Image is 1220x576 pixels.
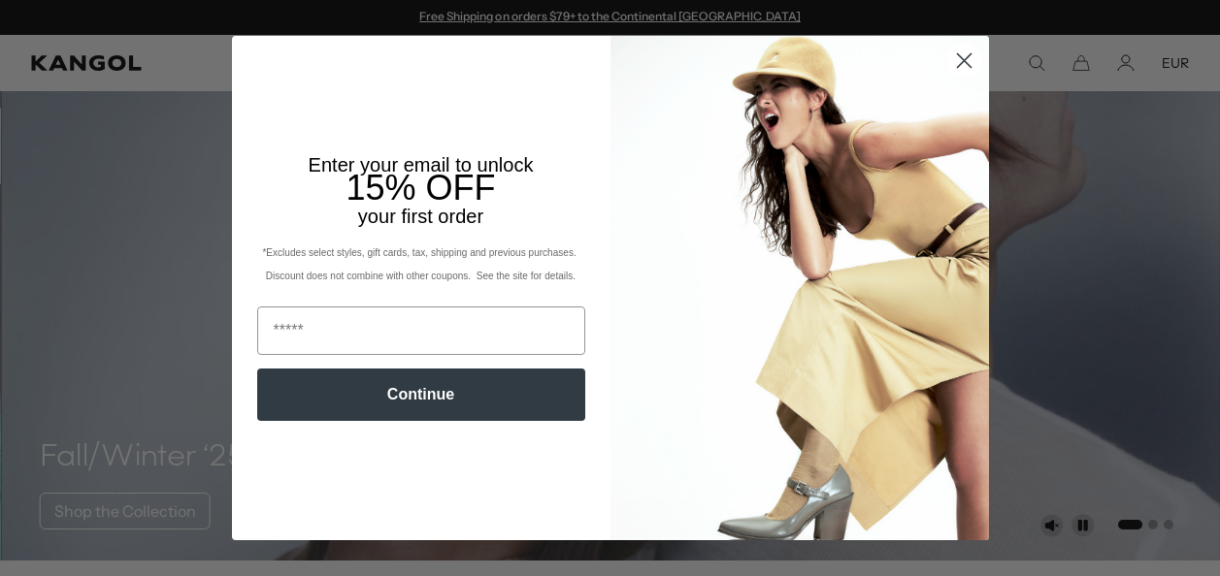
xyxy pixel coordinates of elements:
[262,247,578,281] span: *Excludes select styles, gift cards, tax, shipping and previous purchases. Discount does not comb...
[309,154,534,176] span: Enter your email to unlock
[257,306,585,355] input: Email
[257,368,585,421] button: Continue
[610,36,989,540] img: 93be19ad-e773-4382-80b9-c9d740c9197f.jpeg
[346,168,495,208] span: 15% OFF
[947,44,981,78] button: Close dialog
[358,206,483,227] span: your first order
